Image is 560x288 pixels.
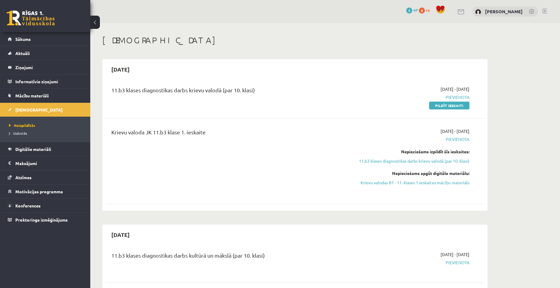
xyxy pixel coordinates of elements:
span: [DATE] - [DATE] [441,86,469,92]
a: Digitālie materiāli [8,142,83,156]
h2: [DATE] [105,62,136,76]
a: Rīgas 1. Tālmācības vidusskola [7,11,55,26]
span: Pievienota [356,136,469,142]
span: Mācību materiāli [15,93,49,98]
span: mP [413,8,418,12]
legend: Ziņojumi [15,60,83,74]
span: Sākums [15,36,31,42]
span: Konferences [15,203,41,208]
span: Atzīmes [15,175,32,180]
legend: Informatīvie ziņojumi [15,75,83,88]
span: [DATE] - [DATE] [441,251,469,258]
h1: [DEMOGRAPHIC_DATA] [102,35,487,45]
a: Ziņojumi [8,60,83,74]
a: 5 mP [406,8,418,12]
a: 0 xp [419,8,433,12]
span: 5 [406,8,412,14]
a: Maksājumi [8,156,83,170]
a: Proktoringa izmēģinājums [8,213,83,227]
span: Digitālie materiāli [15,146,51,152]
a: Motivācijas programma [8,185,83,198]
div: Krievu valoda JK 11.b3 klase 1. ieskaite [111,128,347,139]
a: Pildīt ieskaiti [429,102,469,109]
a: [DEMOGRAPHIC_DATA] [8,103,83,117]
a: [PERSON_NAME] [485,8,523,14]
a: Izlabotās [9,130,84,136]
span: Pievienota [356,94,469,100]
span: Izlabotās [9,131,27,136]
a: Neizpildītās [9,123,84,128]
div: Nepieciešams izpildīt šīs ieskaites: [356,149,469,155]
div: 11.b3 klases diagnostikas darbs krievu valodā (par 10. klasi) [111,86,347,97]
div: 11.b3 klases diagnostikas darbs kultūrā un mākslā (par 10. klasi) [111,251,347,262]
a: Informatīvie ziņojumi [8,75,83,88]
a: 11.b3 klases diagnostikas darbs krievu valodā (par 10. klasi) [356,158,469,164]
span: [DEMOGRAPHIC_DATA] [15,107,63,112]
legend: Maksājumi [15,156,83,170]
a: Sākums [8,32,83,46]
h2: [DATE] [105,228,136,242]
span: Aktuāli [15,51,30,56]
span: Motivācijas programma [15,189,63,194]
a: Konferences [8,199,83,213]
img: Kristaps Zomerfelds [475,9,481,15]
a: Mācību materiāli [8,89,83,103]
a: Aktuāli [8,46,83,60]
a: Krievu valodas B1 - 11. klases 1.ieskaites mācību materiāls [356,179,469,186]
span: 0 [419,8,425,14]
span: [DATE] - [DATE] [441,128,469,134]
a: Atzīmes [8,170,83,184]
span: xp [426,8,430,12]
span: Proktoringa izmēģinājums [15,217,68,222]
span: Neizpildītās [9,123,35,128]
div: Nepieciešams apgūt digitālo materiālu: [356,170,469,176]
span: Pievienota [356,259,469,266]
